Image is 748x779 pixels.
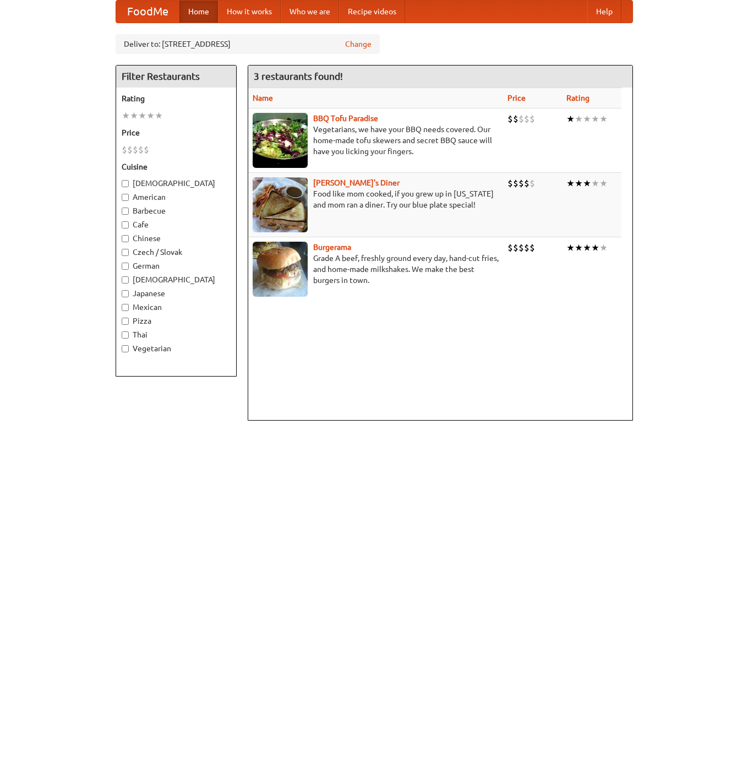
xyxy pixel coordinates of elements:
label: Barbecue [122,205,231,216]
li: $ [524,113,529,125]
li: $ [138,144,144,156]
a: Recipe videos [339,1,405,23]
a: Home [179,1,218,23]
li: $ [518,113,524,125]
li: ★ [599,242,608,254]
input: German [122,263,129,270]
input: Thai [122,331,129,339]
input: Mexican [122,304,129,311]
h4: Filter Restaurants [116,66,236,88]
a: How it works [218,1,281,23]
a: Price [507,94,526,102]
li: ★ [566,177,575,189]
li: ★ [583,177,591,189]
input: [DEMOGRAPHIC_DATA] [122,180,129,187]
li: $ [507,177,513,189]
input: Cafe [122,221,129,228]
li: ★ [599,113,608,125]
li: ★ [591,177,599,189]
p: Vegetarians, we have your BBQ needs covered. Our home-made tofu skewers and secret BBQ sauce will... [253,124,499,157]
li: $ [122,144,127,156]
label: Chinese [122,233,231,244]
p: Grade A beef, freshly ground every day, hand-cut fries, and home-made milkshakes. We make the bes... [253,253,499,286]
a: Help [587,1,621,23]
img: tofuparadise.jpg [253,113,308,168]
label: Thai [122,329,231,340]
li: ★ [599,177,608,189]
h5: Price [122,127,231,138]
a: Rating [566,94,589,102]
label: Vegetarian [122,343,231,354]
p: Food like mom cooked, if you grew up in [US_STATE] and mom ran a diner. Try our blue plate special! [253,188,499,210]
label: German [122,260,231,271]
input: American [122,194,129,201]
li: ★ [566,113,575,125]
ng-pluralize: 3 restaurants found! [254,71,343,81]
li: ★ [566,242,575,254]
li: $ [144,144,149,156]
li: $ [507,242,513,254]
li: $ [518,242,524,254]
li: $ [524,242,529,254]
li: ★ [122,110,130,122]
a: FoodMe [116,1,179,23]
label: [DEMOGRAPHIC_DATA] [122,274,231,285]
input: Japanese [122,290,129,297]
li: $ [127,144,133,156]
li: ★ [575,113,583,125]
li: $ [524,177,529,189]
li: $ [529,177,535,189]
input: Czech / Slovak [122,249,129,256]
li: ★ [575,177,583,189]
img: sallys.jpg [253,177,308,232]
label: Mexican [122,302,231,313]
a: [PERSON_NAME]'s Diner [313,178,400,187]
label: [DEMOGRAPHIC_DATA] [122,178,231,189]
a: Name [253,94,273,102]
li: ★ [146,110,155,122]
li: $ [513,242,518,254]
label: Cafe [122,219,231,230]
a: Burgerama [313,243,351,252]
li: ★ [155,110,163,122]
input: [DEMOGRAPHIC_DATA] [122,276,129,284]
a: Change [345,39,372,50]
img: burgerama.jpg [253,242,308,297]
li: $ [529,113,535,125]
li: ★ [575,242,583,254]
a: Who we are [281,1,339,23]
li: ★ [591,113,599,125]
li: ★ [583,113,591,125]
li: $ [133,144,138,156]
a: BBQ Tofu Paradise [313,114,378,123]
li: $ [518,177,524,189]
div: Deliver to: [STREET_ADDRESS] [116,34,380,54]
li: ★ [583,242,591,254]
label: Japanese [122,288,231,299]
input: Vegetarian [122,345,129,352]
label: American [122,192,231,203]
li: ★ [138,110,146,122]
label: Czech / Slovak [122,247,231,258]
input: Chinese [122,235,129,242]
h5: Rating [122,93,231,104]
li: $ [529,242,535,254]
input: Barbecue [122,208,129,215]
label: Pizza [122,315,231,326]
h5: Cuisine [122,161,231,172]
input: Pizza [122,318,129,325]
li: $ [513,113,518,125]
li: ★ [591,242,599,254]
li: $ [507,113,513,125]
li: $ [513,177,518,189]
li: ★ [130,110,138,122]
